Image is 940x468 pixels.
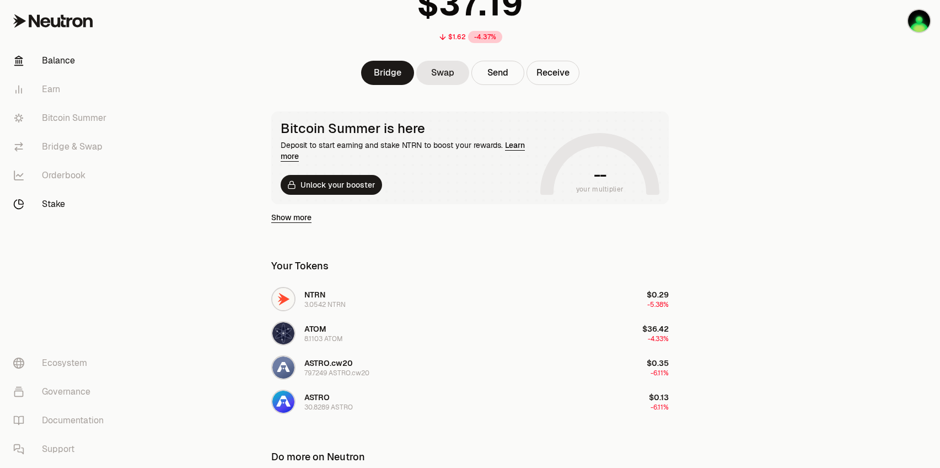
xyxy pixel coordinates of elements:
a: Orderbook [4,161,119,190]
div: 8.1103 ATOM [304,334,343,343]
img: NTRN Logo [272,288,294,310]
img: ATOM Logo [272,322,294,344]
span: -6.11% [651,369,669,377]
div: Do more on Neutron [271,449,365,465]
a: Earn [4,75,119,104]
div: Deposit to start earning and stake NTRN to boost your rewards. [281,140,536,162]
span: $0.29 [647,290,669,300]
span: NTRN [304,290,325,300]
span: ASTRO [304,392,330,402]
button: NTRN LogoNTRN3.0542 NTRN$0.29-5.38% [265,283,675,316]
a: Ecosystem [4,349,119,377]
span: your multiplier [576,184,624,195]
img: Keppler 1 [908,10,930,32]
div: 30.8289 ASTRO [304,403,353,412]
a: Swap [416,61,469,85]
span: $0.35 [647,358,669,368]
div: 3.0542 NTRN [304,300,346,309]
div: 79.7249 ASTRO.cw20 [304,369,369,377]
button: ASTRO LogoASTRO30.8289 ASTRO$0.13-6.11% [265,385,675,418]
span: -4.33% [648,334,669,343]
h1: -- [594,166,606,184]
span: -6.11% [651,403,669,412]
button: Send [471,61,524,85]
div: -4.37% [468,31,502,43]
a: Bridge [361,61,414,85]
button: Receive [527,61,579,85]
div: Your Tokens [271,258,329,274]
span: ASTRO.cw20 [304,358,353,368]
img: ASTRO Logo [272,391,294,413]
a: Stake [4,190,119,219]
button: Unlock your booster [281,175,382,195]
span: -5.38% [647,300,669,309]
a: Balance [4,46,119,75]
button: ATOM LogoATOM8.1103 ATOM$36.42-4.33% [265,317,675,350]
a: Bridge & Swap [4,132,119,161]
img: ASTRO.cw20 Logo [272,357,294,379]
a: Bitcoin Summer [4,104,119,132]
span: $36.42 [642,324,669,334]
a: Support [4,435,119,464]
div: Bitcoin Summer is here [281,121,536,136]
a: Documentation [4,406,119,435]
span: ATOM [304,324,326,334]
span: $0.13 [649,392,669,402]
a: Governance [4,377,119,406]
a: Show more [271,212,311,223]
div: $1.62 [448,33,466,41]
button: ASTRO.cw20 LogoASTRO.cw2079.7249 ASTRO.cw20$0.35-6.11% [265,351,675,384]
